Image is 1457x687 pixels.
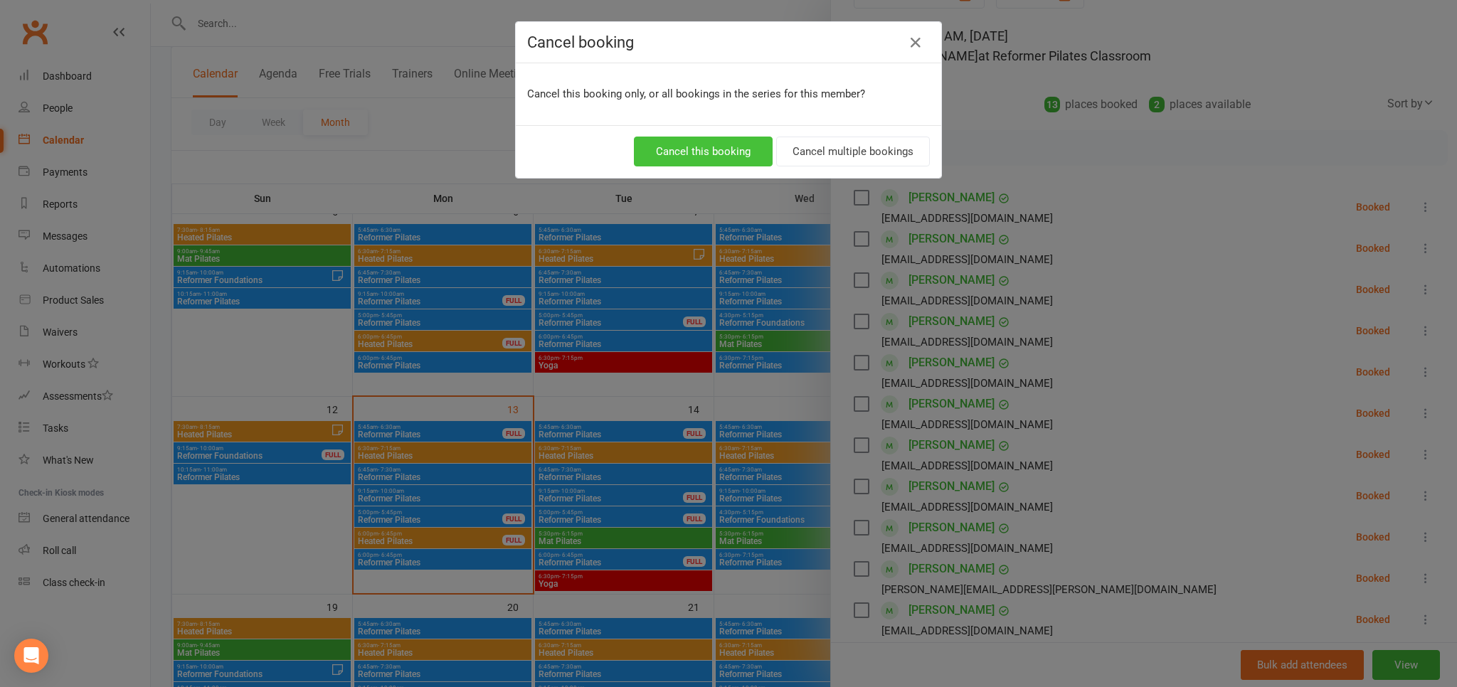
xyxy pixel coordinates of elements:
button: Cancel this booking [634,137,773,166]
button: Cancel multiple bookings [776,137,930,166]
div: Open Intercom Messenger [14,639,48,673]
button: Close [904,31,927,54]
h4: Cancel booking [527,33,930,51]
p: Cancel this booking only, or all bookings in the series for this member? [527,85,930,102]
